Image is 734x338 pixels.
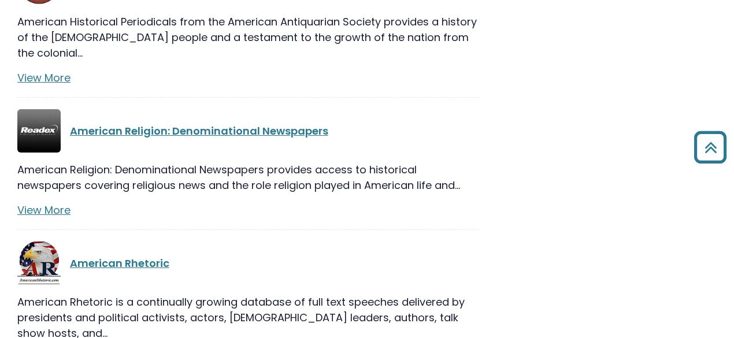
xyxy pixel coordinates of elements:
a: View More [17,70,71,85]
a: Back to Top [689,136,731,158]
a: View More [17,203,71,217]
p: American Historical Periodicals from the American Antiquarian Society provides a history of the [... [17,14,479,61]
a: American Rhetoric [70,256,169,270]
a: American Religion: Denominational Newspapers [70,124,328,138]
p: American Religion: Denominational Newspapers provides access to historical newspapers covering re... [17,162,479,193]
